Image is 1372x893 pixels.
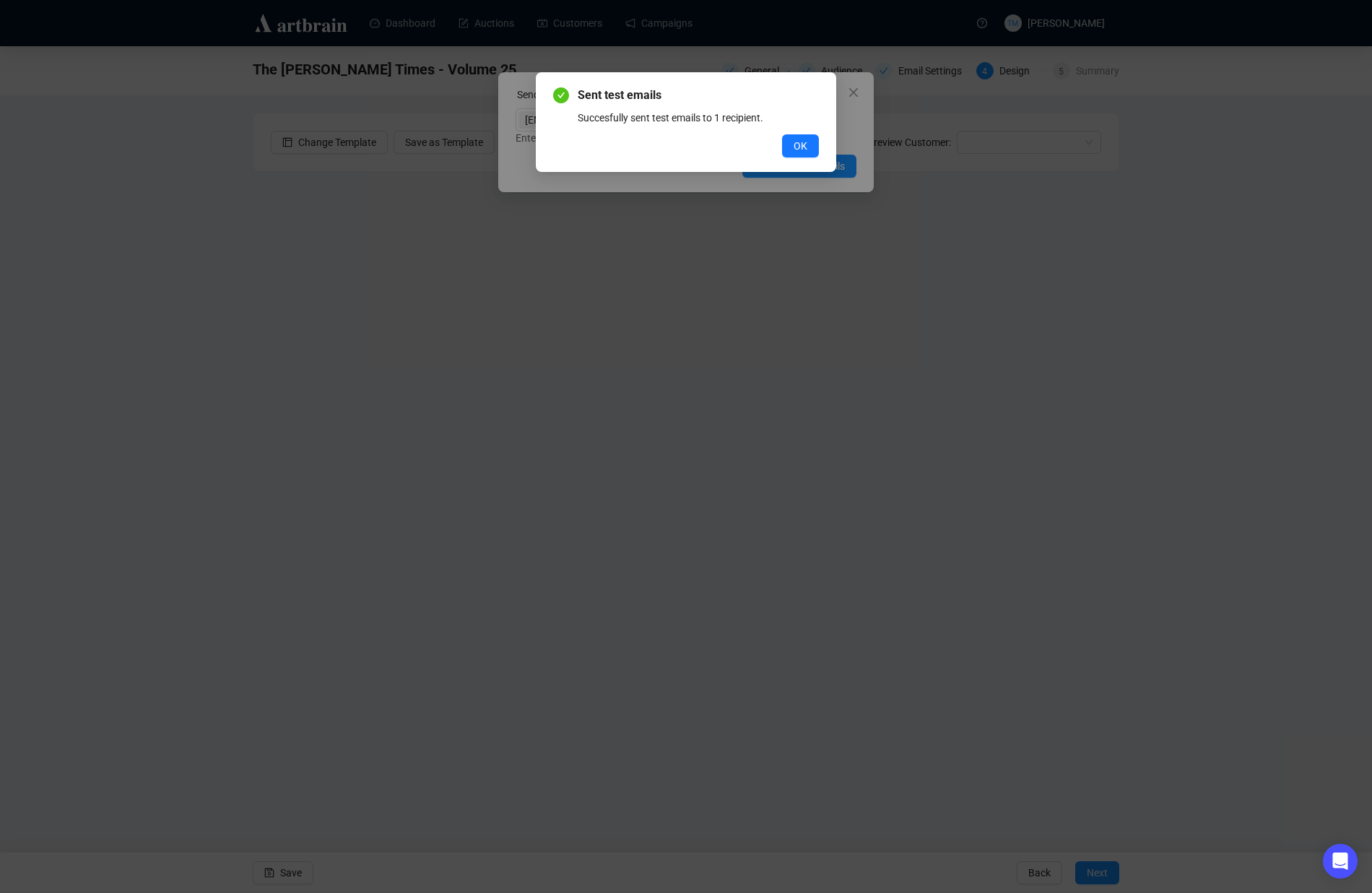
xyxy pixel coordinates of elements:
button: OK [782,134,819,158]
span: OK [794,138,807,154]
div: Open Intercom Messenger [1323,844,1358,879]
div: Succesfully sent test emails to 1 recipient. [578,110,819,126]
span: check-circle [553,87,569,103]
span: Sent test emails [578,87,819,104]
